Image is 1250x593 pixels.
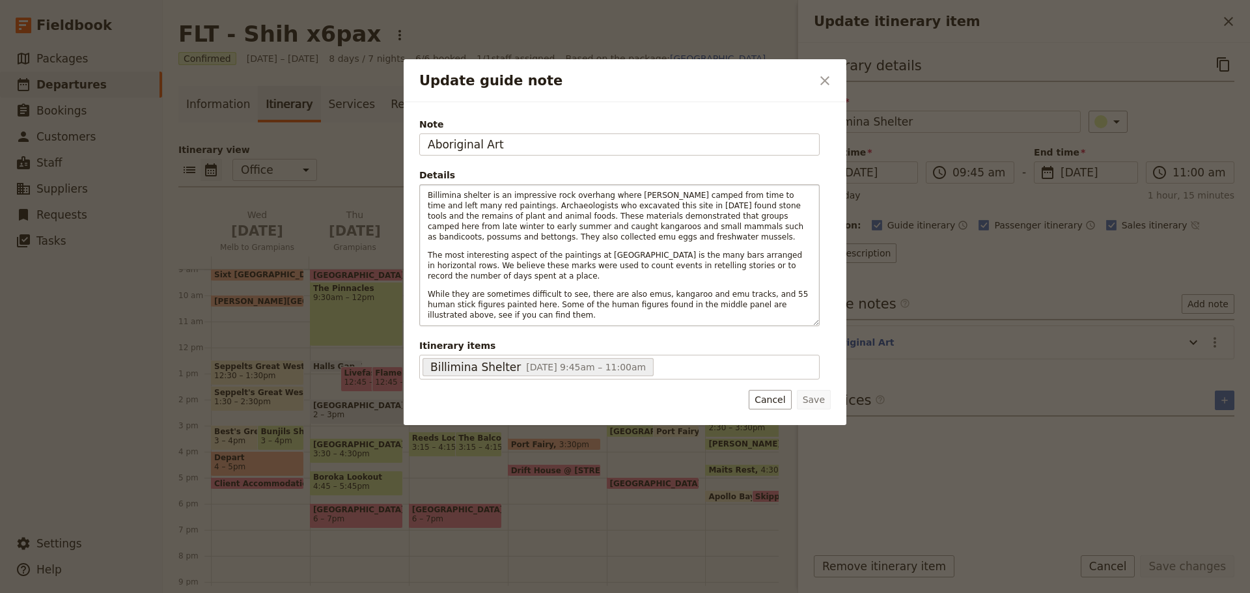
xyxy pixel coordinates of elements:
input: Note [419,133,820,156]
span: The most interesting aspect of the paintings at [GEOGRAPHIC_DATA] is the many bars arranged in ho... [428,251,805,281]
button: Cancel [749,390,791,409]
button: Save [797,390,831,409]
span: Note [419,118,820,131]
span: Billimina Shelter [430,359,521,375]
span: Billimina shelter is an impressive rock overhang where [PERSON_NAME] camped from time to time and... [428,191,806,241]
h2: Update guide note [419,71,811,90]
div: Details [419,169,820,182]
button: Close dialog [814,70,836,92]
span: [DATE] 9:45am – 11:00am [526,362,646,372]
span: While they are sometimes difficult to see, there are also emus, kangaroo and emu tracks, and 55 h... [428,290,811,320]
span: Itinerary items [419,339,820,352]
